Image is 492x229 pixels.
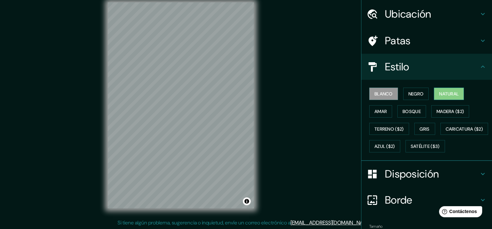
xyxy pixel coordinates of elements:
[369,224,383,229] font: Tamaño
[431,105,469,118] button: Madera ($2)
[374,108,387,114] font: Amar
[411,144,440,150] font: Satélite ($3)
[436,108,464,114] font: Madera ($2)
[403,108,421,114] font: Bosque
[369,140,400,152] button: Azul ($2)
[385,7,431,21] font: Ubicación
[385,167,439,181] font: Disposición
[118,219,291,226] font: Si tiene algún problema, sugerencia o inquietud, envíe un correo electrónico a
[361,161,492,187] div: Disposición
[369,123,409,135] button: Terreno ($2)
[369,88,398,100] button: Blanco
[374,144,395,150] font: Azul ($2)
[385,193,412,207] font: Borde
[369,105,392,118] button: Amar
[374,126,404,132] font: Terreno ($2)
[108,2,254,208] canvas: Mapa
[397,105,426,118] button: Bosque
[434,88,464,100] button: Natural
[361,1,492,27] div: Ubicación
[420,126,430,132] font: Gris
[439,91,459,97] font: Natural
[374,91,393,97] font: Blanco
[408,91,424,97] font: Negro
[385,34,411,48] font: Patas
[385,60,409,74] font: Estilo
[403,88,429,100] button: Negro
[414,123,435,135] button: Gris
[446,126,483,132] font: Caricatura ($2)
[361,28,492,54] div: Patas
[434,204,485,222] iframe: Lanzador de widgets de ayuda
[243,197,251,205] button: Activar o desactivar atribución
[361,187,492,213] div: Borde
[405,140,445,152] button: Satélite ($3)
[361,54,492,80] div: Estilo
[440,123,488,135] button: Caricatura ($2)
[291,219,371,226] a: [EMAIL_ADDRESS][DOMAIN_NAME]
